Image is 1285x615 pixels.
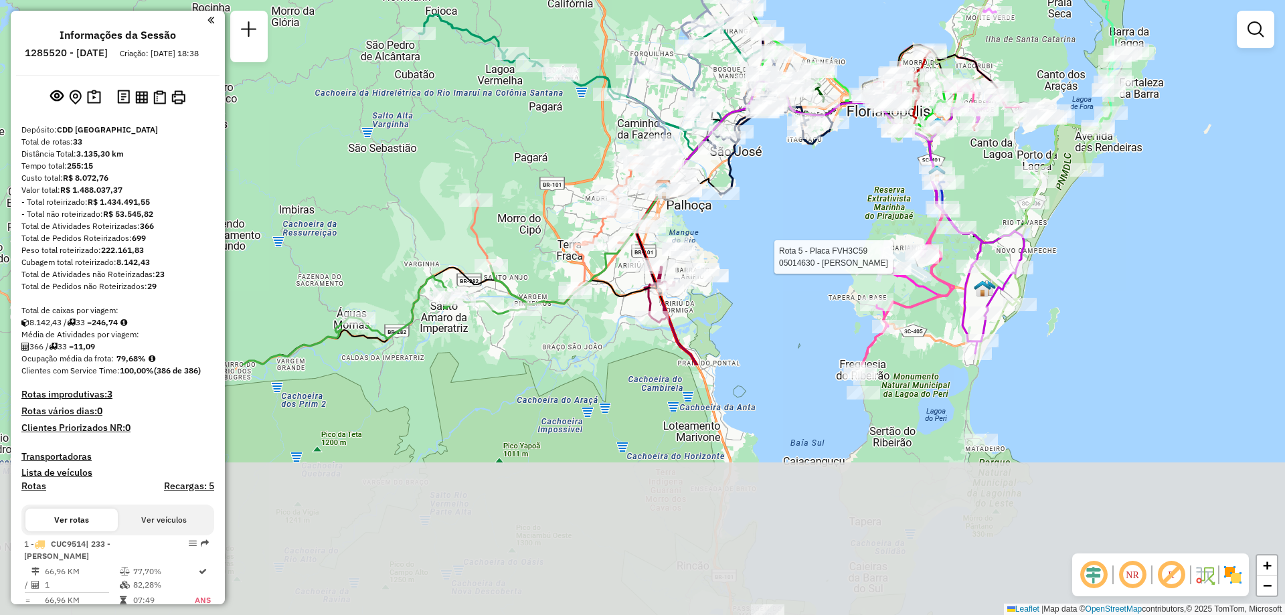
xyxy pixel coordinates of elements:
button: Exibir sessão original [48,86,66,108]
strong: 255:15 [67,161,93,171]
div: Média de Atividades por viagem: [21,329,214,341]
a: Zoom in [1257,555,1277,576]
a: Exibir filtros [1242,16,1269,43]
span: − [1263,577,1272,594]
button: Imprimir Rotas [169,88,188,107]
button: Ver rotas [25,509,118,531]
h4: Transportadoras [21,451,214,462]
strong: R$ 1.434.491,55 [88,197,150,207]
strong: 8.142,43 [116,257,150,267]
button: Visualizar relatório de Roteirização [133,88,151,106]
button: Logs desbloquear sessão [114,87,133,108]
strong: R$ 53.545,82 [103,209,153,219]
button: Visualizar Romaneio [151,88,169,107]
a: Zoom out [1257,576,1277,596]
span: 1 - [24,539,110,561]
div: Tempo total: [21,160,214,172]
strong: (386 de 386) [154,365,201,375]
div: Atividade não roteirizada - FIGARO S PIZZARIA LT [666,160,699,173]
i: Total de rotas [67,319,76,327]
div: Valor total: [21,184,214,196]
img: 2368 - Warecloud Autódromo [978,279,996,296]
span: Ocultar NR [1116,559,1148,591]
div: 8.142,43 / 33 = [21,317,214,329]
span: Ocupação média da frota: [21,353,114,363]
td: 07:49 [133,594,194,607]
i: Total de rotas [49,343,58,351]
a: Leaflet [1007,604,1039,614]
span: CUC9514 [51,539,86,549]
div: Custo total: [21,172,214,184]
span: Ocultar deslocamento [1078,559,1110,591]
img: CDD Florianópolis [655,179,672,197]
div: Total de rotas: [21,136,214,148]
i: Cubagem total roteirizado [21,319,29,327]
div: - Total roteirizado: [21,196,214,208]
div: Atividade não roteirizada - JOSE CELIO DE CASTRO [671,251,704,264]
strong: R$ 8.072,76 [63,173,108,183]
div: Cubagem total roteirizado: [21,256,214,268]
em: Rota exportada [201,539,209,547]
button: Painel de Sugestão [84,87,104,108]
div: Atividade não roteirizada - 49.315.131 FABIO CLASEN [626,258,660,271]
strong: 3 [107,388,112,400]
div: Atividade não roteirizada - FIGAROS PZZARIA [664,173,697,187]
div: Peso total roteirizado: [21,244,214,256]
i: Rota otimizada [199,567,207,576]
em: Opções [189,539,197,547]
span: | 233 - [PERSON_NAME] [24,539,110,561]
div: Atividade não roteirizada - GOURMET VILLAGE PARK [645,187,678,201]
button: Centralizar mapa no depósito ou ponto de apoio [66,87,84,108]
h4: Lista de veículos [21,467,214,478]
span: | [1041,604,1043,614]
a: OpenStreetMap [1086,604,1142,614]
td: / [24,578,31,592]
div: Atividade não roteirizada - weverton nogueira le [685,263,719,276]
strong: 0 [97,405,102,417]
strong: 79,68% [116,353,146,363]
div: Atividade não roteirizada - AUTO POSTO LLX LTDA [638,213,672,227]
div: - Total não roteirizado: [21,208,214,220]
img: 712 UDC Full Palhoça [655,182,673,199]
td: 66,96 KM [44,565,119,578]
span: Clientes com Service Time: [21,365,120,375]
strong: 23 [155,269,165,279]
div: Total de caixas por viagem: [21,304,214,317]
img: WCL - Campeche [974,280,991,297]
strong: CDD [GEOGRAPHIC_DATA] [57,124,158,135]
div: Depósito: [21,124,214,136]
i: % de utilização do peso [120,567,130,576]
strong: 33 [73,137,82,147]
div: Atividade não roteirizada - COPAL ALIMENTOS LTDA [750,27,784,40]
i: % de utilização da cubagem [120,581,130,589]
span: + [1263,557,1272,574]
button: Ver veículos [118,509,210,531]
div: Atividade não roteirizada - PEDRO JUCEMAR FLARES [662,243,695,256]
a: Nova sessão e pesquisa [236,16,262,46]
div: Map data © contributors,© 2025 TomTom, Microsoft [1004,604,1285,615]
img: Fluxo de ruas [1194,564,1215,586]
td: 82,28% [133,578,194,592]
strong: 246,74 [92,317,118,327]
div: Total de Atividades Roteirizadas: [21,220,214,232]
div: Total de Pedidos não Roteirizados: [21,280,214,292]
a: Rotas [21,480,46,492]
strong: 29 [147,281,157,291]
i: Meta Caixas/viagem: 172,72 Diferença: 74,02 [120,319,127,327]
div: Atividade não roteirizada - CLACEL REST NOSSA SR [621,219,655,233]
a: Clique aqui para minimizar o painel [207,12,214,27]
div: Atividade não roteirizada - MINIMERCADO MACEDO L [656,236,689,250]
td: 1 [44,578,119,592]
img: FAD - Pirajubae [928,165,946,182]
div: Atividade não roteirizada - MERCADO VALTER [663,169,697,183]
strong: 100,00% [120,365,154,375]
h4: Rotas vários dias: [21,406,214,417]
h6: 1285520 - [DATE] [25,47,108,59]
div: Atividade não roteirizada - 53.597.697 GEOVANE N [662,242,695,256]
div: Total de Atividades não Roteirizadas: [21,268,214,280]
div: Distância Total: [21,148,214,160]
strong: 699 [132,233,146,243]
img: Exibir/Ocultar setores [1222,564,1244,586]
div: 366 / 33 = [21,341,214,353]
img: Ilha Centro [929,116,946,134]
